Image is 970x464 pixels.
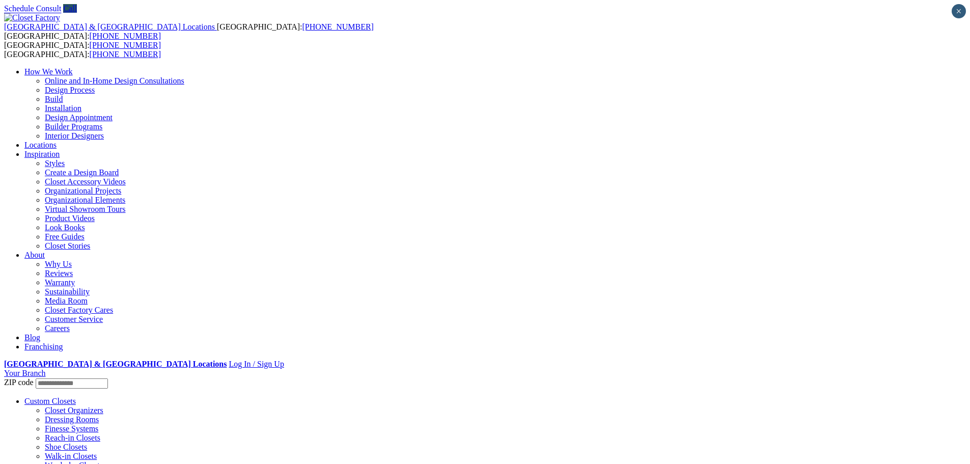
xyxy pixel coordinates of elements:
a: Blog [24,333,40,342]
a: [PHONE_NUMBER] [302,22,373,31]
a: Styles [45,159,65,168]
a: Locations [24,141,57,149]
a: Product Videos [45,214,95,223]
a: Custom Closets [24,397,76,405]
a: Reach-in Closets [45,433,100,442]
a: Closet Accessory Videos [45,177,126,186]
a: Organizational Elements [45,196,125,204]
input: Enter your Zip code [36,378,108,389]
a: Customer Service [45,315,103,323]
a: Call [63,4,77,13]
a: Sustainability [45,287,90,296]
a: Virtual Showroom Tours [45,205,126,213]
a: [PHONE_NUMBER] [90,32,161,40]
a: Interior Designers [45,131,104,140]
a: Inspiration [24,150,60,158]
a: Closet Organizers [45,406,103,415]
a: Log In / Sign Up [229,360,284,368]
a: [GEOGRAPHIC_DATA] & [GEOGRAPHIC_DATA] Locations [4,360,227,368]
a: Reviews [45,269,73,278]
a: Finesse Systems [45,424,98,433]
a: Franchising [24,342,63,351]
span: [GEOGRAPHIC_DATA]: [GEOGRAPHIC_DATA]: [4,22,374,40]
a: Design Process [45,86,95,94]
a: Shoe Closets [45,443,87,451]
span: [GEOGRAPHIC_DATA] & [GEOGRAPHIC_DATA] Locations [4,22,215,31]
a: Media Room [45,296,88,305]
a: Organizational Projects [45,186,121,195]
a: Walk-in Closets [45,452,97,460]
a: Builder Programs [45,122,102,131]
a: Build [45,95,63,103]
a: Your Branch [4,369,45,377]
a: Dressing Rooms [45,415,99,424]
a: Why Us [45,260,72,268]
img: Closet Factory [4,13,60,22]
a: Create a Design Board [45,168,119,177]
a: How We Work [24,67,73,76]
a: [GEOGRAPHIC_DATA] & [GEOGRAPHIC_DATA] Locations [4,22,217,31]
a: Warranty [45,278,75,287]
a: About [24,251,45,259]
a: Installation [45,104,81,113]
span: ZIP code [4,378,34,387]
a: Closet Stories [45,241,90,250]
span: [GEOGRAPHIC_DATA]: [GEOGRAPHIC_DATA]: [4,41,161,59]
a: Careers [45,324,70,333]
a: [PHONE_NUMBER] [90,50,161,59]
a: Design Appointment [45,113,113,122]
a: Closet Factory Cares [45,306,113,314]
a: Look Books [45,223,85,232]
button: Close [952,4,966,18]
a: [PHONE_NUMBER] [90,41,161,49]
a: Schedule Consult [4,4,61,13]
a: Online and In-Home Design Consultations [45,76,184,85]
a: Free Guides [45,232,85,241]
